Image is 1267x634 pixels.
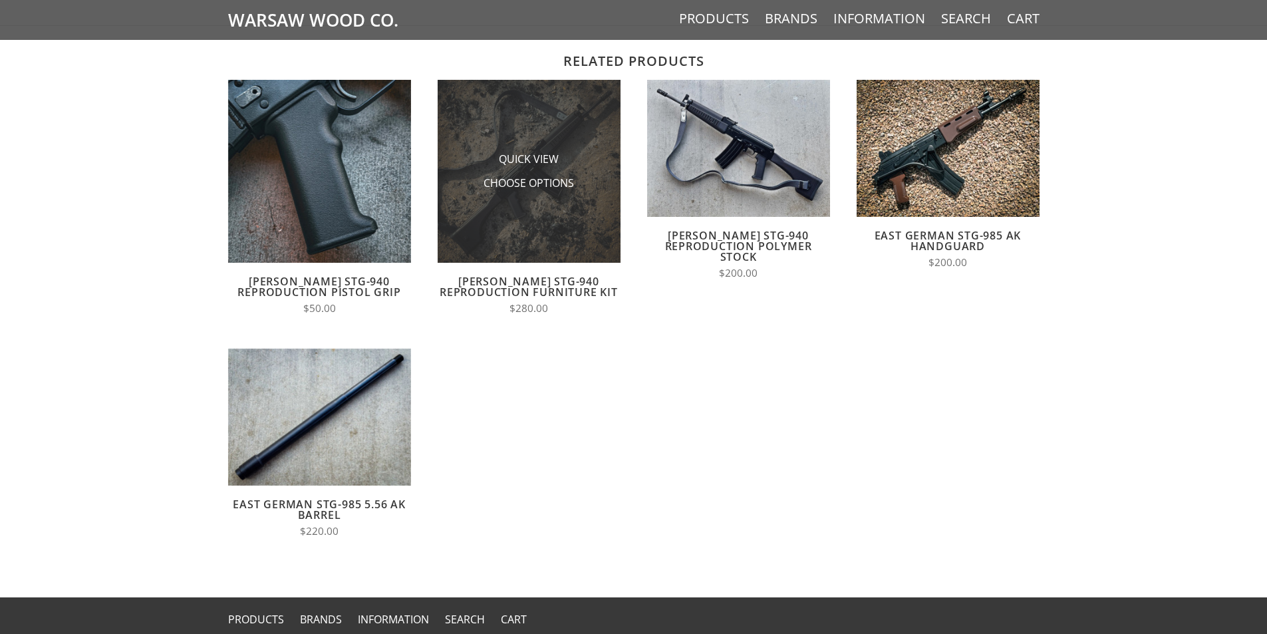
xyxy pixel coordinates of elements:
[445,612,485,627] a: Search
[765,10,817,27] a: Brands
[228,612,284,627] a: Products
[857,80,1040,217] img: East German STG-985 AK Handguard
[719,266,758,280] span: $200.00
[358,612,429,627] a: Information
[300,524,339,538] span: $220.00
[647,80,830,217] img: Wieger STG-940 Reproduction Polymer Stock
[509,301,548,315] span: $280.00
[228,349,411,486] img: East German STG-985 5.56 AK Barrel
[1007,10,1040,27] a: Cart
[679,10,749,27] a: Products
[440,274,618,299] a: [PERSON_NAME] STG-940 Reproduction Furniture Kit
[665,228,812,264] a: [PERSON_NAME] STG-940 Reproduction Polymer Stock
[484,176,574,191] a: Choose Options
[941,10,991,27] a: Search
[237,274,400,299] a: [PERSON_NAME] STG-940 Reproduction Pistol Grip
[228,53,1040,69] h2: Related products
[228,80,411,263] img: Wieger STG-940 Reproduction Pistol Grip
[303,301,336,315] span: $50.00
[499,152,559,168] span: Quick View
[928,255,967,269] span: $200.00
[300,612,342,627] a: Brands
[484,176,574,193] span: Choose Options
[438,80,621,263] img: Wieger STG-940 Reproduction Furniture Kit
[233,497,406,522] a: East German STG-985 5.56 AK Barrel
[833,10,925,27] a: Information
[501,612,527,627] a: Cart
[875,228,1022,253] a: East German STG-985 AK Handguard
